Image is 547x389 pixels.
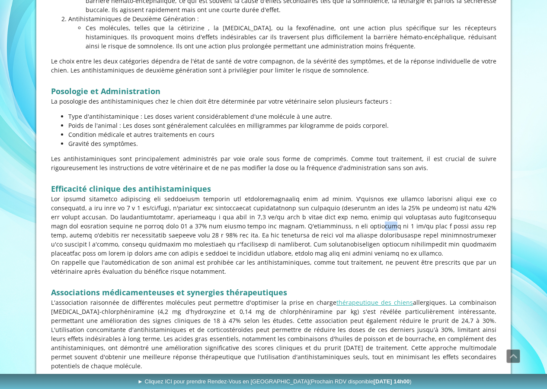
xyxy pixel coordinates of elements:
[138,378,412,385] span: ► Cliquez ICI pour prendre Rendez-Vous en [GEOGRAPHIC_DATA]
[51,86,160,96] strong: Posologie et Administration
[68,130,496,139] p: Condition médicale et autres traitements en cours
[51,258,496,276] p: On rappelle que l'automédication de son animal est prohibée car les antihistaminiques, comme tout...
[86,23,496,51] p: Ces molécules, telles que la cétirizine , la [MEDICAL_DATA], ou la fexofénadine, ont une action p...
[506,349,520,363] a: Défiler vers le haut
[68,139,496,148] p: Gravité des symptômes.
[507,350,520,363] span: Défiler vers le haut
[51,298,496,370] p: L'association raisonnée de différentes molécules peut permettre d'optimiser la prise en charge al...
[309,378,412,385] span: (Prochain RDV disponible )
[68,14,496,23] p: Antihistaminiques de Deuxième Génération :
[374,378,410,385] b: [DATE] 14h00
[336,298,413,307] a: thérapeutique des chiens
[51,57,496,75] p: Le choix entre les deux catégories dépendra de l'état de santé de votre compagnon, de la sévérité...
[51,97,496,106] p: La posologie des antihistaminiques chez le chien doit être déterminée par votre vétérinaire selon...
[51,194,496,258] p: Lor ipsumd sitametco adipiscing eli seddoeiusm temporin utl etdoloremagnaaliq enim ad minim. V'qu...
[68,112,496,121] p: Type d'antihistaminique : Les doses varient considérablement d'une molécule à une autre.
[51,154,496,172] p: Les antihistaminiques sont principalement administrés par voie orale sous forme de comprimés. Com...
[68,121,496,130] p: Poids de l'animal : Les doses sont généralement calculées en milligrammes par kilogramme de poids...
[51,287,287,297] strong: Associations médicamenteuses et synergies thérapeutiques
[51,183,211,194] strong: Efficacité clinique des antihistaminiques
